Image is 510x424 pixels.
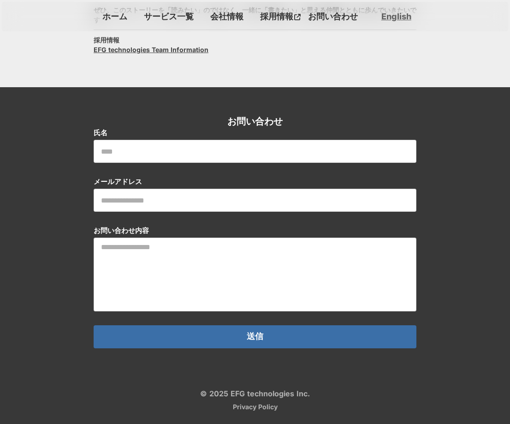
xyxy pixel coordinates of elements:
a: English [381,11,411,22]
a: サービス一覧 [140,9,197,24]
p: 採用情報 [256,9,294,24]
p: © 2025 EFG technologies Inc. [200,390,310,397]
a: 採用情報 [256,9,304,24]
h2: お問い合わせ [227,115,283,128]
a: ホーム [99,9,131,24]
button: 送信 [94,325,416,348]
p: メールアドレス [94,177,142,186]
p: 送信 [247,332,263,341]
a: 会社情報 [207,9,247,24]
p: 氏名 [94,128,107,137]
h3: 採用情報 [94,35,119,45]
a: EFG technologies Team Information [94,45,208,54]
a: お問い合わせ [304,9,362,24]
a: Privacy Policy [233,404,278,410]
p: お問い合わせ内容 [94,226,149,235]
